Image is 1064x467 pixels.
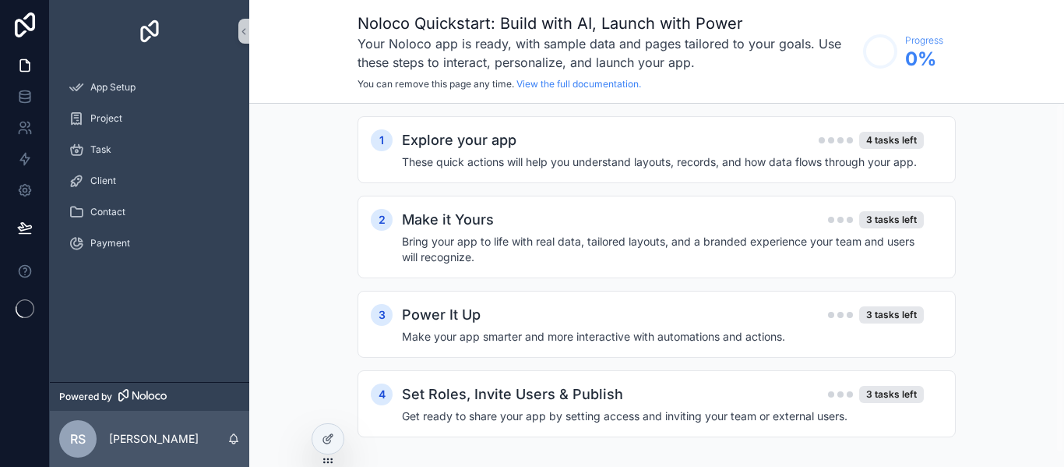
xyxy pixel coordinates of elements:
[50,62,249,278] div: scrollable content
[90,206,125,218] span: Contact
[59,198,240,226] a: Contact
[59,104,240,133] a: Project
[90,237,130,249] span: Payment
[90,81,136,94] span: App Setup
[90,112,122,125] span: Project
[905,34,943,47] span: Progress
[59,229,240,257] a: Payment
[109,431,199,447] p: [PERSON_NAME]
[516,78,641,90] a: View the full documentation.
[59,167,240,195] a: Client
[59,73,240,101] a: App Setup
[358,12,855,34] h1: Noloco Quickstart: Build with AI, Launch with Power
[905,47,943,72] span: 0 %
[70,430,86,448] span: RS
[358,34,855,72] h3: Your Noloco app is ready, with sample data and pages tailored to your goals. Use these steps to i...
[50,382,249,411] a: Powered by
[59,136,240,164] a: Task
[90,175,116,187] span: Client
[59,391,112,403] span: Powered by
[90,143,111,156] span: Task
[137,19,162,44] img: App logo
[358,78,514,90] span: You can remove this page any time.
